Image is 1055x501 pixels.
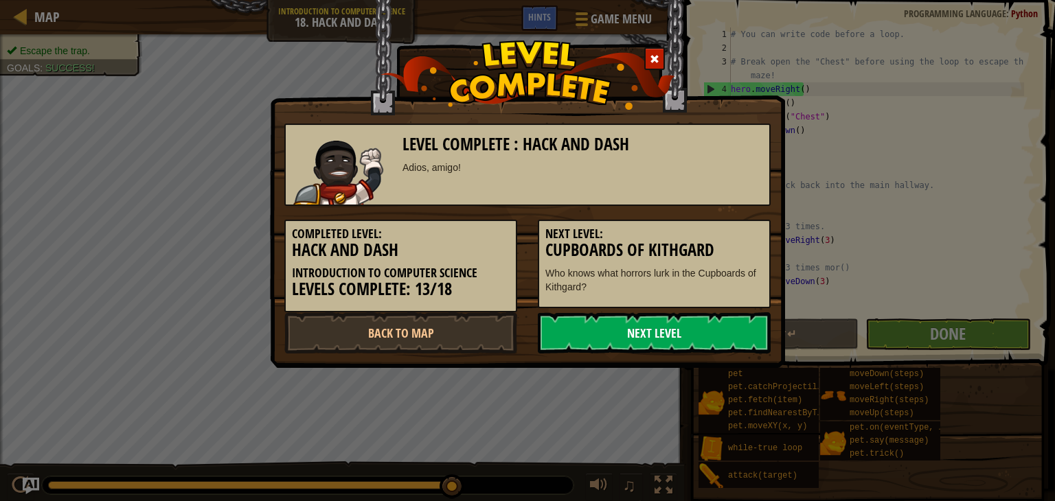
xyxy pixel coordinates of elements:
p: Who knows what horrors lurk in the Cupboards of Kithgard? [545,266,763,294]
h3: Levels Complete: 13/18 [292,280,510,299]
h5: Completed Level: [292,227,510,241]
h3: Level Complete : Hack and Dash [402,135,763,154]
img: level_complete.png [381,40,675,110]
div: Adios, amigo! [402,161,763,174]
h3: Cupboards of Kithgard [545,241,763,259]
h5: Next Level: [545,227,763,241]
h3: Hack and Dash [292,241,510,259]
a: Back to Map [284,312,517,353]
img: champion.png [293,141,384,205]
h5: Introduction to Computer Science [292,266,510,280]
a: Next Level [538,312,771,353]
